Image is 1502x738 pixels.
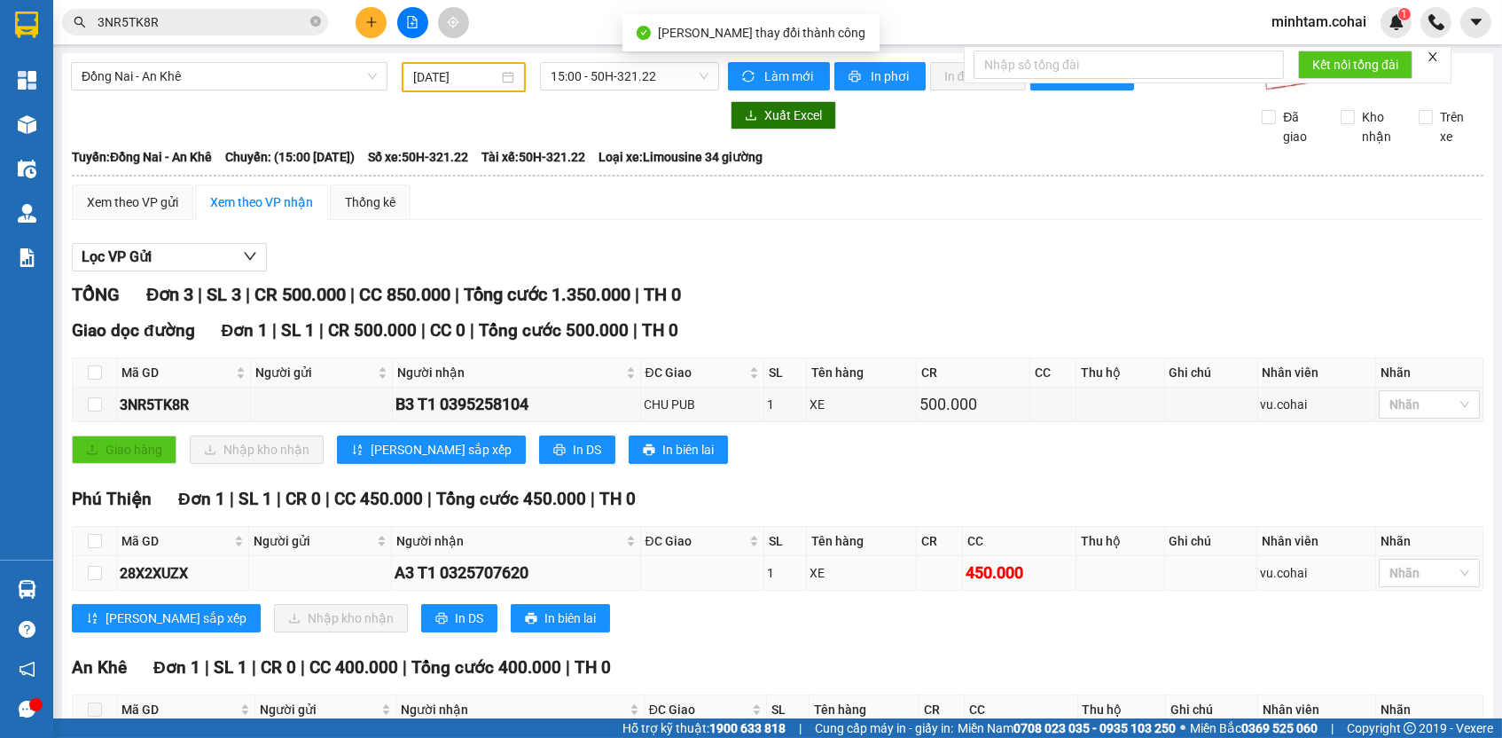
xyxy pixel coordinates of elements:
[371,440,512,459] span: [PERSON_NAME] sắp xếp
[198,284,202,305] span: |
[539,436,615,464] button: printerIn DS
[117,556,249,591] td: 28X2XUZX
[19,701,35,718] span: message
[254,531,372,551] span: Người gửi
[1276,107,1327,146] span: Đã giao
[146,284,193,305] span: Đơn 3
[365,16,378,28] span: plus
[72,436,176,464] button: uploadGiao hàng
[455,284,459,305] span: |
[337,436,526,464] button: sort-ascending[PERSON_NAME] sắp xếp
[239,489,272,509] span: SL 1
[18,248,36,267] img: solution-icon
[1078,695,1166,725] th: Thu hộ
[87,192,178,212] div: Xem theo VP gửi
[301,657,305,678] span: |
[767,395,803,414] div: 1
[1180,725,1185,732] span: ⚪️
[121,531,231,551] span: Mã GD
[643,444,655,458] span: printer
[120,394,247,416] div: 3NR5TK8R
[930,62,1027,90] button: In đơn chọn
[1165,358,1258,388] th: Ghi chú
[401,700,626,719] span: Người nhận
[18,71,36,90] img: dashboard-icon
[1355,107,1406,146] span: Kho nhận
[1076,358,1165,388] th: Thu hộ
[310,14,321,31] span: close-circle
[810,563,914,583] div: XE
[230,489,234,509] span: |
[1076,527,1165,556] th: Thu hộ
[598,147,763,167] span: Loại xe: Limousine 34 giường
[72,489,152,509] span: Phú Thiện
[15,12,38,38] img: logo-vxr
[350,284,355,305] span: |
[153,657,200,678] span: Đơn 1
[86,612,98,626] span: sort-ascending
[544,608,596,628] span: In biên lai
[644,395,761,414] div: CHU PUB
[767,563,803,583] div: 1
[1260,563,1372,583] div: vu.cohai
[764,358,807,388] th: SL
[19,621,35,638] span: question-circle
[328,320,417,341] span: CR 500.000
[807,527,918,556] th: Tên hàng
[1381,363,1478,382] div: Nhãn
[599,489,636,509] span: TH 0
[121,363,232,382] span: Mã GD
[334,489,423,509] span: CC 450.000
[767,695,810,725] th: SL
[658,26,865,40] span: [PERSON_NAME] thay đổi thành công
[553,444,566,458] span: printer
[966,561,1073,585] div: 450.000
[810,695,919,725] th: Tên hàng
[319,320,324,341] span: |
[260,700,378,719] span: Người gửi
[1241,721,1318,735] strong: 0369 525 060
[243,249,257,263] span: down
[566,657,570,678] span: |
[764,106,822,125] span: Xuất Excel
[481,147,585,167] span: Tài xế: 50H-321.22
[281,320,315,341] span: SL 1
[965,695,1077,725] th: CC
[511,604,610,632] button: printerIn biên lai
[637,26,651,40] span: check-circle
[958,718,1176,738] span: Miền Nam
[1257,11,1381,33] span: minhtam.cohai
[225,147,355,167] span: Chuyến: (15:00 [DATE])
[72,604,261,632] button: sort-ascending[PERSON_NAME] sắp xếp
[633,320,638,341] span: |
[629,436,728,464] button: printerIn biên lai
[1261,395,1373,414] div: vu.cohai
[72,284,120,305] span: TỔNG
[917,527,963,556] th: CR
[849,70,864,84] span: printer
[106,608,246,628] span: [PERSON_NAME] sắp xếp
[919,392,1027,417] div: 500.000
[286,489,321,509] span: CR 0
[421,604,497,632] button: printerIn DS
[1433,107,1484,146] span: Trên xe
[731,101,836,130] button: downloadXuất Excel
[309,657,398,678] span: CC 400.000
[810,395,914,414] div: XE
[396,531,622,551] span: Người nhận
[190,436,324,464] button: downloadNhập kho nhận
[974,51,1284,79] input: Nhập số tổng đài
[551,63,708,90] span: 15:00 - 50H-321.22
[662,440,714,459] span: In biên lai
[815,718,953,738] span: Cung cấp máy in - giấy in:
[411,657,561,678] span: Tổng cước 400.000
[117,388,251,422] td: 3NR5TK8R
[395,561,638,585] div: A3 T1 0325707620
[1389,14,1404,30] img: icon-new-feature
[274,604,408,632] button: downloadNhập kho nhận
[252,657,256,678] span: |
[1401,8,1407,20] span: 1
[351,444,364,458] span: sort-ascending
[1166,695,1258,725] th: Ghi chú
[120,562,246,585] div: 28X2XUZX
